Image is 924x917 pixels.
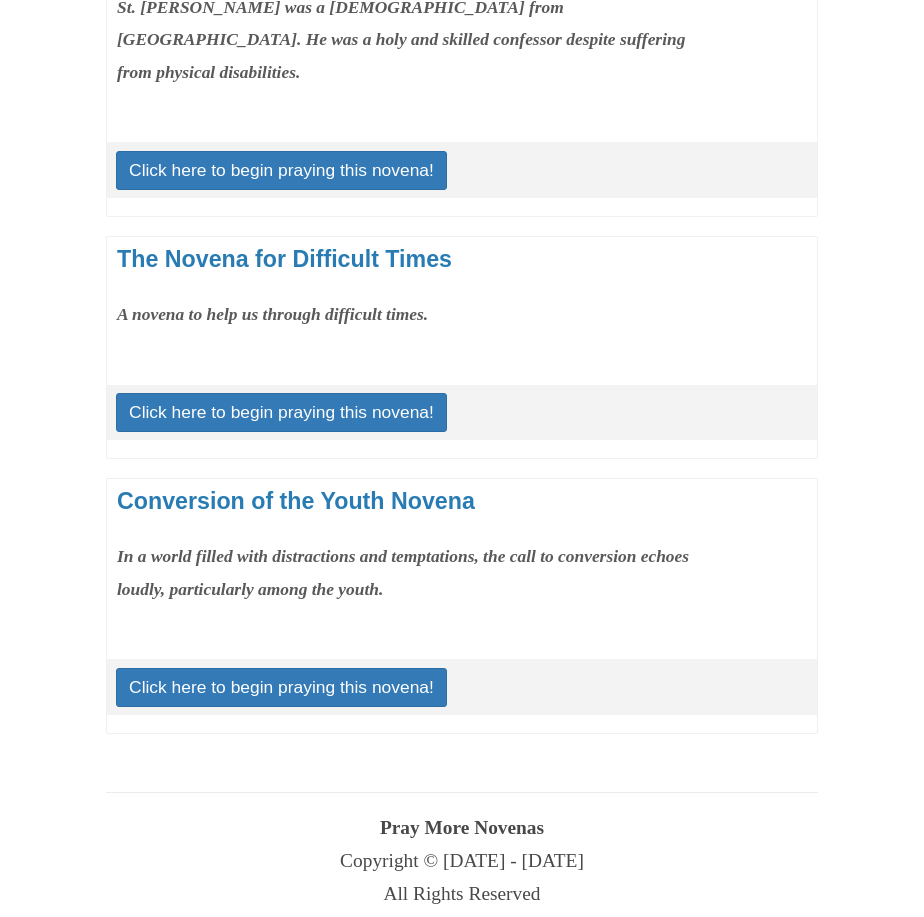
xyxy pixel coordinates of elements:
a: Click here to begin praying this novena! [116,151,447,189]
a: Click here to begin praying this novena! [116,393,447,431]
div: Copyright © [DATE] - [DATE] [106,845,817,878]
a: The Novena for Difficult Times [117,246,452,272]
a: Conversion of the Youth Novena [117,488,475,514]
a: Click here to begin praying this novena! [116,668,447,706]
strong: In a world filled with distractions and temptations, the call to conversion echoes loudly, partic... [117,546,689,599]
strong: A novena to help us through difficult times. [117,304,428,324]
strong: Pray More Novenas [380,817,544,838]
div: All Rights Reserved [106,878,817,911]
